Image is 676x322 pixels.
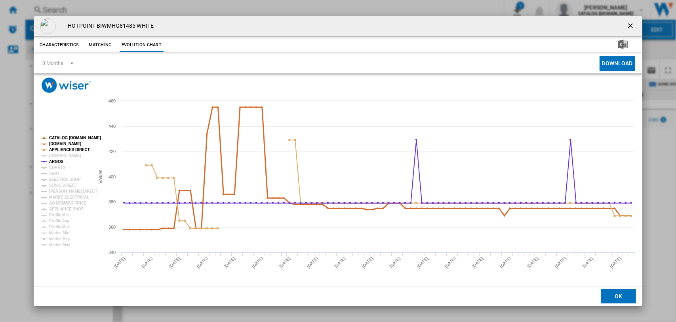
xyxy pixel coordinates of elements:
[306,256,319,269] tspan: [DATE]
[49,201,86,205] tspan: AO MEMBER PRICE
[38,38,81,52] button: Characteristics
[49,183,77,188] tspan: SONIC DIRECT
[40,18,56,34] img: empty.gif
[120,38,164,52] button: Evolution chart
[49,136,101,140] tspan: CATALOG [DOMAIN_NAME]
[223,256,236,269] tspan: [DATE]
[49,177,81,182] tspan: ELECTRIC SHOP
[34,16,642,306] md-dialog: Product popup
[168,256,181,269] tspan: [DATE]
[196,256,209,269] tspan: [DATE]
[388,256,402,269] tspan: [DATE]
[251,256,264,269] tspan: [DATE]
[109,98,116,103] tspan: 460
[581,256,594,269] tspan: [DATE]
[109,149,116,154] tspan: 420
[49,171,60,176] tspan: VERY
[49,213,69,217] tspan: Profile Min
[416,256,429,269] tspan: [DATE]
[601,289,636,303] button: OK
[64,22,154,30] h4: HOTPOINT BIWMHG81485 WHITE
[113,256,126,269] tspan: [DATE]
[49,237,70,241] tspan: Market Avg
[141,256,154,269] tspan: [DATE]
[623,18,639,34] button: getI18NText('BUTTONS.CLOSE_DIALOG')
[49,153,81,158] tspan: [DOMAIN_NAME]
[49,159,64,164] tspan: ARGOS
[109,225,116,229] tspan: 360
[42,78,91,93] img: logo_wiser_300x94.png
[444,256,457,269] tspan: [DATE]
[49,142,81,146] tspan: [DOMAIN_NAME]
[109,199,116,204] tspan: 380
[109,250,116,255] tspan: 340
[49,189,97,193] tspan: [PERSON_NAME] DIRECT
[278,256,291,269] tspan: [DATE]
[49,231,69,235] tspan: Market Min
[554,256,567,269] tspan: [DATE]
[49,225,70,229] tspan: Profile Max
[361,256,374,269] tspan: [DATE]
[618,40,628,49] img: excel-24x24.png
[98,170,104,184] tspan: Values
[49,207,84,211] tspan: APPLIANCE SHOP
[609,256,622,269] tspan: [DATE]
[49,219,69,223] tspan: Profile Avg
[626,22,636,31] ng-md-icon: getI18NText('BUTTONS.CLOSE_DIALOG')
[49,165,66,170] tspan: CURRYS
[600,56,635,71] button: Download
[49,242,70,247] tspan: Market Max
[49,195,89,199] tspan: MARKS ELECTRICAL
[109,174,116,179] tspan: 400
[471,256,484,269] tspan: [DATE]
[42,60,63,66] div: 3 Months
[526,256,539,269] tspan: [DATE]
[109,124,116,129] tspan: 440
[83,38,118,52] button: Matching
[333,256,347,269] tspan: [DATE]
[606,38,640,52] button: Download in Excel
[499,256,512,269] tspan: [DATE]
[49,148,90,152] tspan: APPLIANCES DIRECT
